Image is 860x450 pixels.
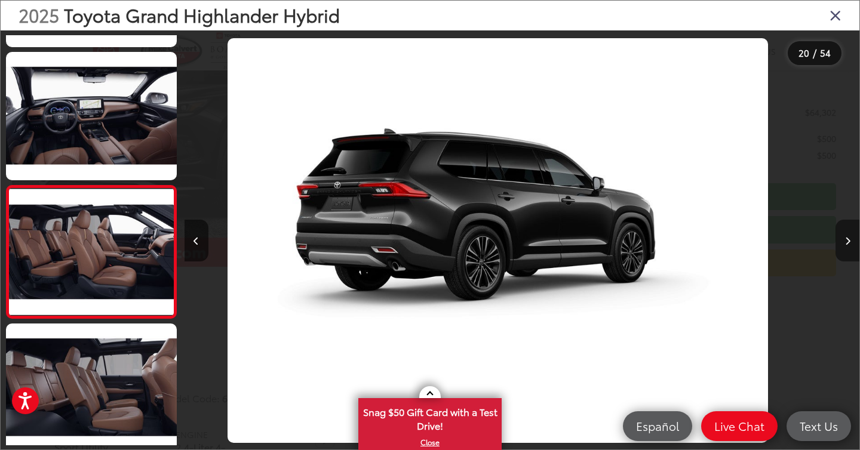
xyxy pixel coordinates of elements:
[360,399,500,436] span: Snag $50 Gift Card with a Test Drive!
[64,2,340,27] span: Toyota Grand Highlander Hybrid
[812,49,818,57] span: /
[798,46,809,59] span: 20
[623,411,692,441] a: Español
[630,418,685,433] span: Español
[787,411,851,441] a: Text Us
[794,418,844,433] span: Text Us
[708,418,770,433] span: Live Chat
[836,220,859,261] button: Next image
[19,2,59,27] span: 2025
[7,189,175,315] img: 2025 Toyota Grand Highlander Hybrid Hybrid MAX Platinum
[228,38,768,443] img: 2025 Toyota Grand Highlander Hybrid Hybrid MAX Platinum
[4,51,178,181] img: 2025 Toyota Grand Highlander Hybrid Hybrid MAX Platinum
[701,411,778,441] a: Live Chat
[160,38,835,443] div: 2025 Toyota Grand Highlander Hybrid Hybrid MAX Platinum 9
[185,220,208,261] button: Previous image
[830,7,841,23] i: Close gallery
[820,46,831,59] span: 54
